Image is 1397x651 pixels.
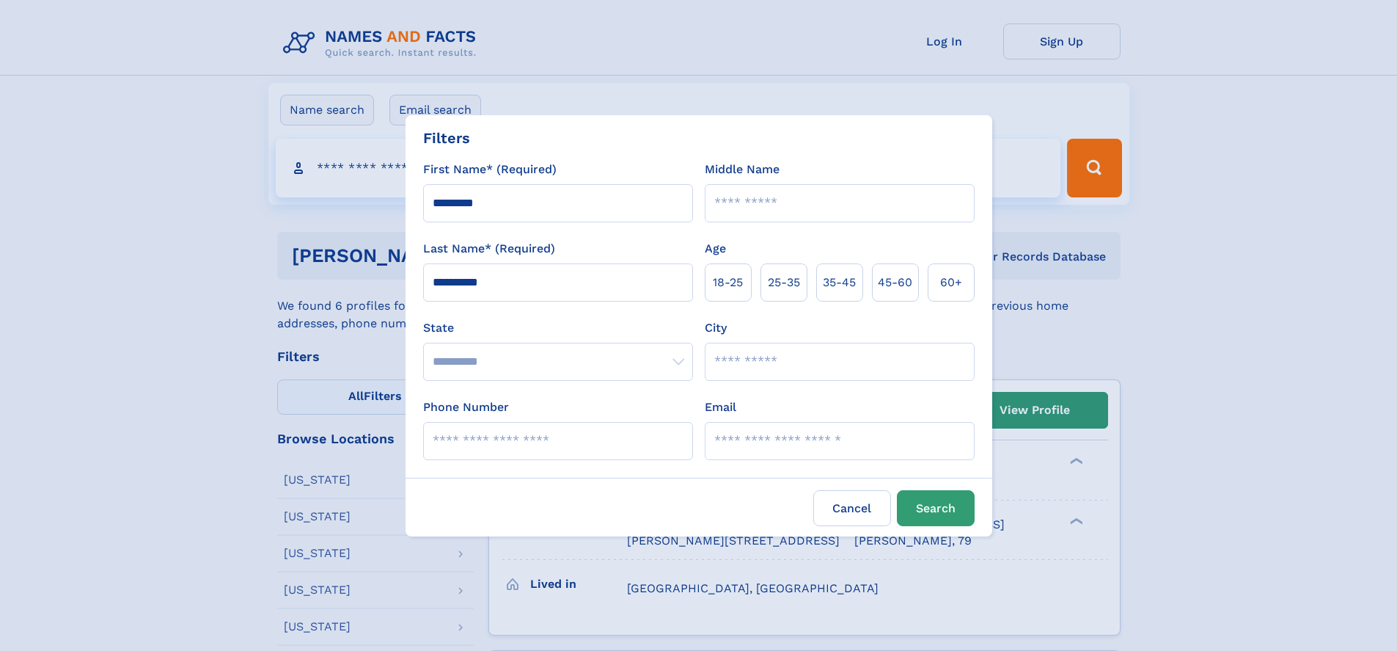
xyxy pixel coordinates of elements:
[823,274,856,291] span: 35‑45
[423,161,557,178] label: First Name* (Required)
[423,127,470,149] div: Filters
[423,240,555,258] label: Last Name* (Required)
[705,399,736,416] label: Email
[813,490,891,526] label: Cancel
[705,161,780,178] label: Middle Name
[713,274,743,291] span: 18‑25
[705,319,727,337] label: City
[423,399,509,416] label: Phone Number
[423,319,693,337] label: State
[878,274,912,291] span: 45‑60
[768,274,800,291] span: 25‑35
[897,490,975,526] button: Search
[705,240,726,258] label: Age
[940,274,962,291] span: 60+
